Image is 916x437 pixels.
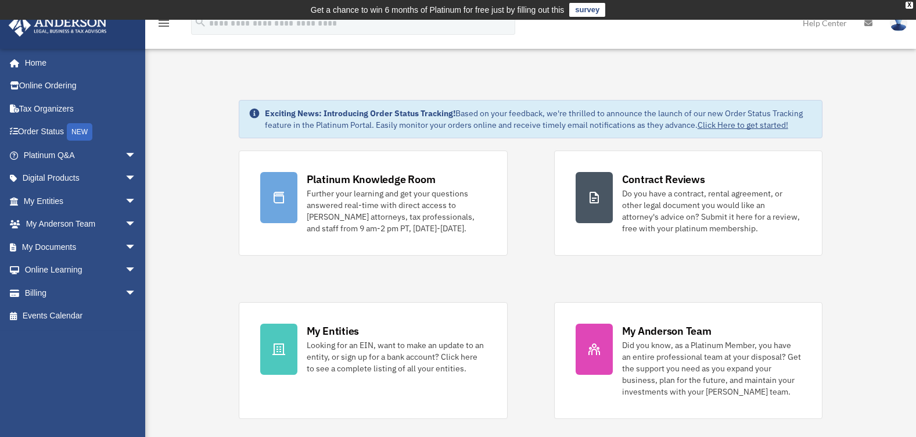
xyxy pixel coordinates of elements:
span: arrow_drop_down [125,235,148,259]
a: Online Ordering [8,74,154,98]
span: arrow_drop_down [125,189,148,213]
span: arrow_drop_down [125,213,148,237]
a: survey [569,3,605,17]
i: search [194,16,207,28]
a: Tax Organizers [8,97,154,120]
span: arrow_drop_down [125,167,148,191]
div: NEW [67,123,92,141]
a: My Entitiesarrow_drop_down [8,189,154,213]
div: Did you know, as a Platinum Member, you have an entire professional team at your disposal? Get th... [622,339,802,397]
a: My Documentsarrow_drop_down [8,235,154,259]
a: Click Here to get started! [698,120,788,130]
div: My Anderson Team [622,324,712,338]
img: User Pic [890,15,907,31]
div: Do you have a contract, rental agreement, or other legal document you would like an attorney's ad... [622,188,802,234]
a: Platinum Q&Aarrow_drop_down [8,144,154,167]
a: Order StatusNEW [8,120,154,144]
a: Platinum Knowledge Room Further your learning and get your questions answered real-time with dire... [239,151,508,256]
div: Contract Reviews [622,172,705,187]
div: close [906,2,913,9]
a: Home [8,51,148,74]
div: Further your learning and get your questions answered real-time with direct access to [PERSON_NAM... [307,188,486,234]
div: My Entities [307,324,359,338]
a: My Entities Looking for an EIN, want to make an update to an entity, or sign up for a bank accoun... [239,302,508,419]
a: Billingarrow_drop_down [8,281,154,305]
img: Anderson Advisors Platinum Portal [5,14,110,37]
span: arrow_drop_down [125,281,148,305]
a: My Anderson Teamarrow_drop_down [8,213,154,236]
strong: Exciting News: Introducing Order Status Tracking! [265,108,455,119]
i: menu [157,16,171,30]
div: Based on your feedback, we're thrilled to announce the launch of our new Order Status Tracking fe... [265,108,813,131]
div: Looking for an EIN, want to make an update to an entity, or sign up for a bank account? Click her... [307,339,486,374]
span: arrow_drop_down [125,144,148,167]
a: Online Learningarrow_drop_down [8,259,154,282]
a: Events Calendar [8,305,154,328]
a: My Anderson Team Did you know, as a Platinum Member, you have an entire professional team at your... [554,302,823,419]
a: menu [157,20,171,30]
a: Contract Reviews Do you have a contract, rental agreement, or other legal document you would like... [554,151,823,256]
div: Get a chance to win 6 months of Platinum for free just by filling out this [311,3,565,17]
a: Digital Productsarrow_drop_down [8,167,154,190]
span: arrow_drop_down [125,259,148,282]
div: Platinum Knowledge Room [307,172,436,187]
